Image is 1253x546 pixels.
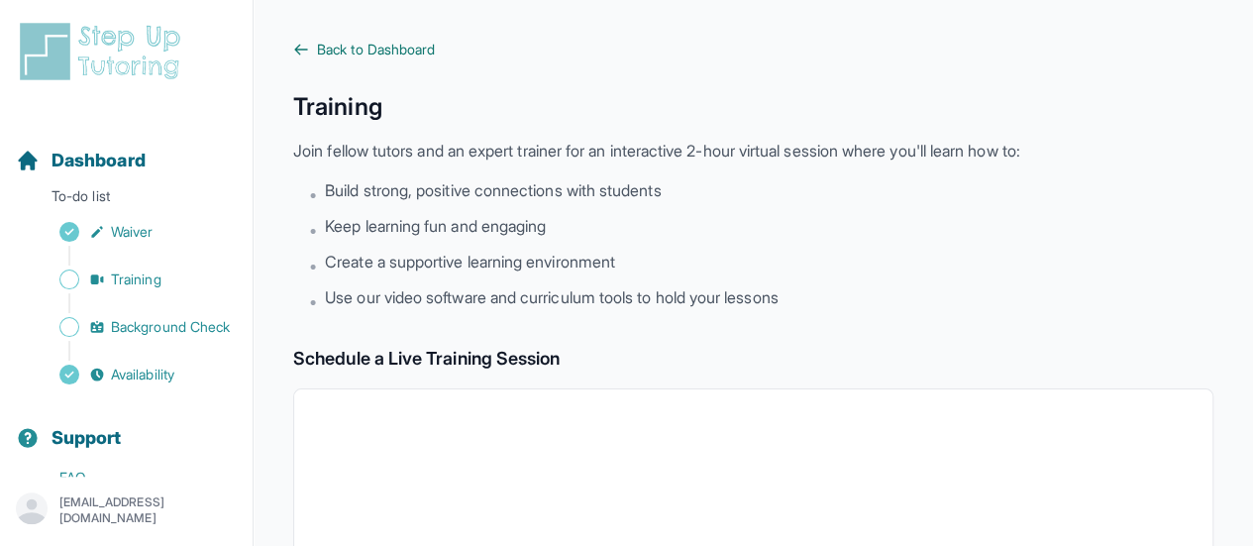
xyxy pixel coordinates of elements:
[16,147,146,174] a: Dashboard
[16,266,253,293] a: Training
[111,222,153,242] span: Waiver
[293,40,1213,59] a: Back to Dashboard
[52,147,146,174] span: Dashboard
[16,464,253,491] a: FAQ
[16,313,253,341] a: Background Check
[8,186,245,214] p: To-do list
[325,285,778,309] span: Use our video software and curriculum tools to hold your lessons
[111,365,174,384] span: Availability
[309,289,317,313] span: •
[111,317,230,337] span: Background Check
[111,270,161,289] span: Training
[8,392,245,460] button: Support
[52,424,122,452] span: Support
[16,20,192,83] img: logo
[309,254,317,277] span: •
[309,218,317,242] span: •
[16,361,253,388] a: Availability
[317,40,435,59] span: Back to Dashboard
[16,218,253,246] a: Waiver
[309,182,317,206] span: •
[16,492,237,528] button: [EMAIL_ADDRESS][DOMAIN_NAME]
[325,250,615,273] span: Create a supportive learning environment
[325,178,661,202] span: Build strong, positive connections with students
[8,115,245,182] button: Dashboard
[325,214,546,238] span: Keep learning fun and engaging
[293,91,1213,123] h1: Training
[59,494,237,526] p: [EMAIL_ADDRESS][DOMAIN_NAME]
[293,345,1213,373] h2: Schedule a Live Training Session
[293,139,1213,163] p: Join fellow tutors and an expert trainer for an interactive 2-hour virtual session where you'll l...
